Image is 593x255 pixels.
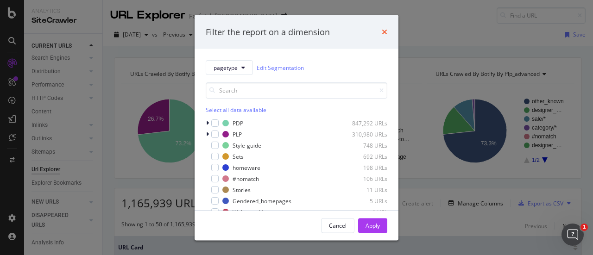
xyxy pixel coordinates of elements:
div: PLP [233,130,242,138]
span: 1 [580,224,588,231]
span: pagetype [214,63,238,71]
button: Cancel [321,218,354,233]
div: 1 URL [342,208,387,216]
div: PDP [233,119,243,127]
div: Apply [366,221,380,229]
div: modal [195,15,398,240]
div: 11 URLs [342,186,387,193]
input: Search [206,82,387,99]
div: 847,292 URLs [342,119,387,127]
div: Style-guide [233,141,261,149]
div: Filter the report on a dimension [206,26,330,38]
div: 310,980 URLs [342,130,387,138]
div: times [382,26,387,38]
div: 692 URLs [342,152,387,160]
div: 106 URLs [342,174,387,182]
div: Welcome_Homepage [233,208,288,216]
div: Select all data available [206,106,387,114]
div: Cancel [329,221,347,229]
a: Edit Segmentation [257,62,304,72]
div: #nomatch [233,174,259,182]
div: Stories [233,186,251,193]
div: Gendered_homepages [233,197,291,205]
button: Apply [358,218,387,233]
div: 5 URLs [342,197,387,205]
iframe: Intercom live chat [561,224,584,246]
button: pagetype [206,60,253,75]
div: homeware [233,163,260,171]
div: 748 URLs [342,141,387,149]
div: 198 URLs [342,163,387,171]
div: Sets [233,152,244,160]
